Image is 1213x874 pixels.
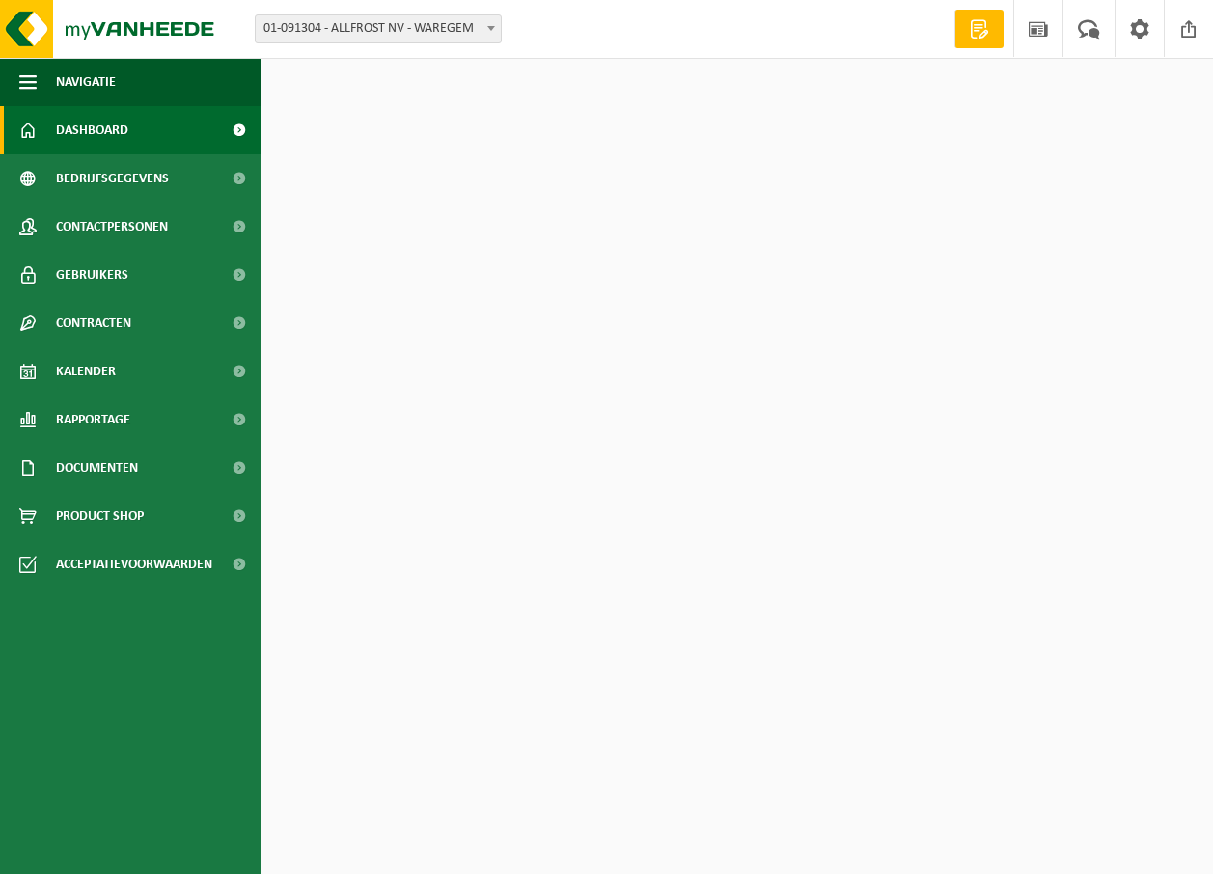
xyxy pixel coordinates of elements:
span: Navigatie [56,58,116,106]
span: Documenten [56,444,138,492]
span: Product Shop [56,492,144,540]
span: Dashboard [56,106,128,154]
span: Contracten [56,299,131,347]
span: Acceptatievoorwaarden [56,540,212,588]
span: 01-091304 - ALLFROST NV - WAREGEM [255,14,502,43]
span: Bedrijfsgegevens [56,154,169,203]
span: Kalender [56,347,116,396]
span: 01-091304 - ALLFROST NV - WAREGEM [256,15,501,42]
span: Contactpersonen [56,203,168,251]
span: Gebruikers [56,251,128,299]
span: Rapportage [56,396,130,444]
